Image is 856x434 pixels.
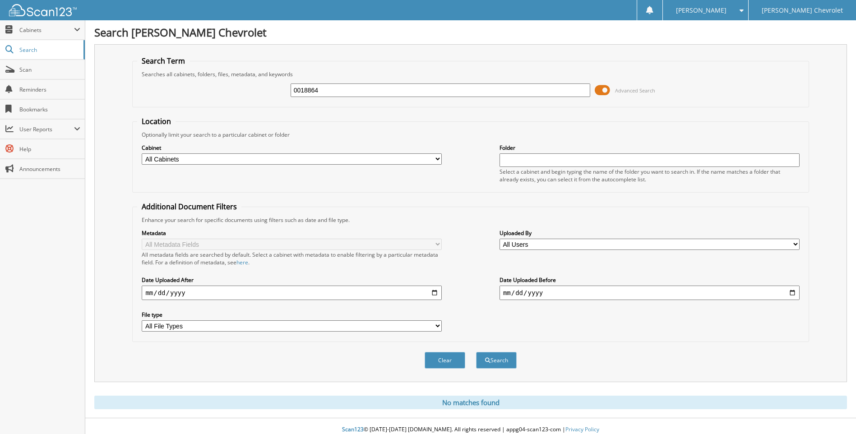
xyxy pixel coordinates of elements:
[500,229,800,237] label: Uploaded By
[9,4,77,16] img: scan123-logo-white.svg
[19,46,79,54] span: Search
[142,229,442,237] label: Metadata
[142,311,442,319] label: File type
[500,168,800,183] div: Select a cabinet and begin typing the name of the folder you want to search in. If the name match...
[137,131,804,139] div: Optionally limit your search to a particular cabinet or folder
[476,352,517,369] button: Search
[615,87,655,94] span: Advanced Search
[565,425,599,433] a: Privacy Policy
[142,144,442,152] label: Cabinet
[137,216,804,224] div: Enhance your search for specific documents using filters such as date and file type.
[142,286,442,300] input: start
[762,8,843,13] span: [PERSON_NAME] Chevrolet
[137,116,176,126] legend: Location
[94,25,847,40] h1: Search [PERSON_NAME] Chevrolet
[137,202,241,212] legend: Additional Document Filters
[19,165,80,173] span: Announcements
[500,286,800,300] input: end
[19,86,80,93] span: Reminders
[500,144,800,152] label: Folder
[19,145,80,153] span: Help
[142,251,442,266] div: All metadata fields are searched by default. Select a cabinet with metadata to enable filtering b...
[342,425,364,433] span: Scan123
[500,276,800,284] label: Date Uploaded Before
[676,8,726,13] span: [PERSON_NAME]
[19,106,80,113] span: Bookmarks
[137,56,190,66] legend: Search Term
[236,259,248,266] a: here
[19,66,80,74] span: Scan
[142,276,442,284] label: Date Uploaded After
[425,352,465,369] button: Clear
[19,26,74,34] span: Cabinets
[94,396,847,409] div: No matches found
[19,125,74,133] span: User Reports
[137,70,804,78] div: Searches all cabinets, folders, files, metadata, and keywords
